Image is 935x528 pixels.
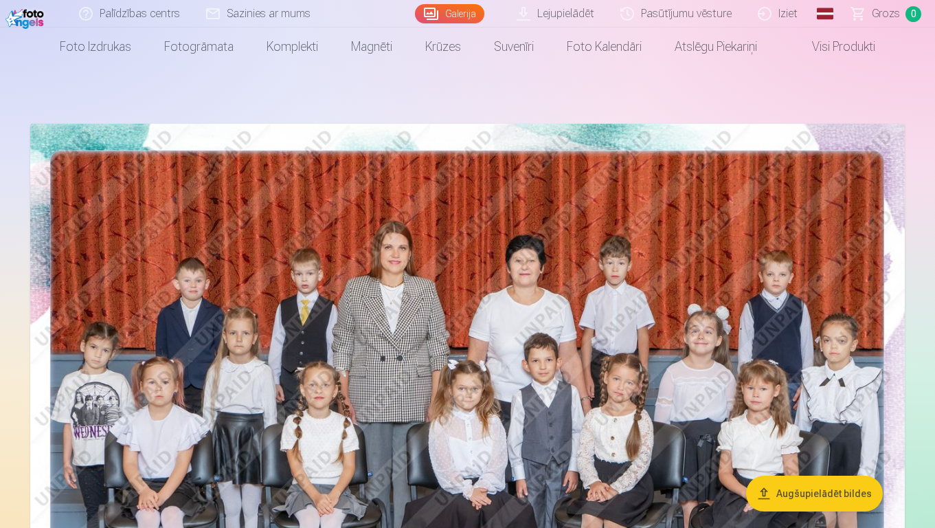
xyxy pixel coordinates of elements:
a: Visi produkti [774,27,892,66]
a: Krūzes [409,27,477,66]
img: /fa1 [5,5,47,29]
a: Galerija [415,4,484,23]
a: Atslēgu piekariņi [658,27,774,66]
a: Komplekti [250,27,335,66]
a: Suvenīri [477,27,550,66]
span: 0 [905,6,921,22]
a: Magnēti [335,27,409,66]
a: Foto kalendāri [550,27,658,66]
a: Fotogrāmata [148,27,250,66]
span: Grozs [872,5,900,22]
a: Foto izdrukas [43,27,148,66]
button: Augšupielādēt bildes [746,476,883,511]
